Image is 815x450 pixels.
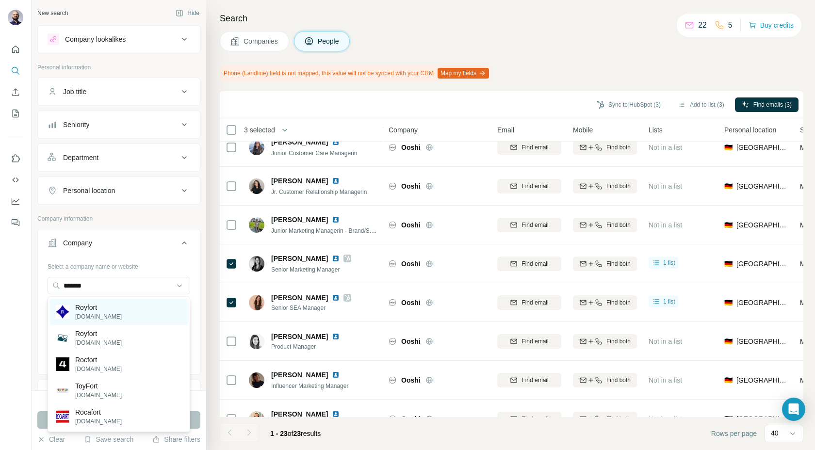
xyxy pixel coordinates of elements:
[736,298,788,307] span: [GEOGRAPHIC_DATA]
[389,144,396,151] img: Logo of Ooshi
[606,376,631,385] span: Find both
[249,295,264,310] img: Avatar
[649,337,682,345] span: Not in a list
[724,181,733,191] span: 🇩🇪
[522,259,548,268] span: Find email
[38,231,200,258] button: Company
[38,179,200,202] button: Personal location
[497,140,561,155] button: Find email
[271,226,426,234] span: Junior Marketing Managerin - Brand/Social Media/Influencer
[38,146,200,169] button: Department
[37,214,200,223] p: Company information
[75,338,122,347] p: [DOMAIN_NAME]
[271,332,328,341] span: [PERSON_NAME]
[8,171,23,189] button: Use Surfe API
[332,371,340,379] img: LinkedIn logo
[649,125,663,135] span: Lists
[271,409,328,419] span: [PERSON_NAME]
[75,329,122,338] p: Royfort
[401,414,421,424] span: Ooshi
[271,137,328,147] span: [PERSON_NAME]
[606,415,631,423] span: Find both
[497,218,561,232] button: Find email
[590,97,668,112] button: Sync to HubSpot (3)
[724,125,776,135] span: Personal location
[37,63,200,72] p: Personal information
[389,415,396,423] img: Logo of Ooshi
[649,221,682,229] span: Not in a list
[271,150,357,157] span: Junior Customer Care Managerin
[249,372,264,388] img: Avatar
[606,337,631,346] span: Find both
[332,333,340,340] img: LinkedIn logo
[63,186,115,195] div: Personal location
[389,182,396,190] img: Logo of Ooshi
[271,342,351,351] span: Product Manager
[271,254,328,263] span: [PERSON_NAME]
[271,293,328,303] span: [PERSON_NAME]
[401,181,421,191] span: Ooshi
[75,303,122,312] p: Royfort
[8,10,23,25] img: Avatar
[38,28,200,51] button: Company lookalikes
[249,178,264,194] img: Avatar
[8,105,23,122] button: My lists
[573,125,593,135] span: Mobile
[332,138,340,146] img: LinkedIn logo
[736,337,788,346] span: [GEOGRAPHIC_DATA]
[736,181,788,191] span: [GEOGRAPHIC_DATA]
[724,298,733,307] span: 🇩🇪
[38,80,200,103] button: Job title
[649,376,682,384] span: Not in a list
[724,337,733,346] span: 🇩🇪
[401,375,421,385] span: Ooshi
[606,259,631,268] span: Find both
[75,417,122,426] p: [DOMAIN_NAME]
[649,415,682,423] span: Not in a list
[389,221,396,229] img: Logo of Ooshi
[244,36,279,46] span: Companies
[332,255,340,262] img: LinkedIn logo
[771,428,779,438] p: 40
[522,298,548,307] span: Find email
[63,120,89,129] div: Seniority
[573,179,637,193] button: Find both
[606,221,631,229] span: Find both
[249,140,264,155] img: Avatar
[249,217,264,233] img: Avatar
[56,331,69,345] img: Royfort
[389,376,396,384] img: Logo of Ooshi
[271,189,367,195] span: Jr. Customer Relationship Managerin
[56,357,69,371] img: Rocfort
[56,305,69,319] img: Royfort
[649,144,682,151] span: Not in a list
[438,68,489,79] button: Map my fields
[8,150,23,167] button: Use Surfe on LinkedIn
[606,182,631,191] span: Find both
[522,376,548,385] span: Find email
[522,415,548,423] span: Find email
[728,19,733,31] p: 5
[606,298,631,307] span: Find both
[152,434,200,444] button: Share filters
[75,391,122,400] p: [DOMAIN_NAME]
[244,125,275,135] span: 3 selected
[389,337,396,345] img: Logo of Ooshi
[65,34,126,44] div: Company lookalikes
[573,412,637,426] button: Find both
[56,410,69,423] img: Rocafort
[271,304,351,312] span: Senior SEA Manager
[8,214,23,231] button: Feedback
[8,62,23,80] button: Search
[63,87,86,96] div: Job title
[573,140,637,155] button: Find both
[724,259,733,269] span: 🇩🇪
[401,259,421,269] span: Ooshi
[497,257,561,271] button: Find email
[38,382,200,405] button: Industry
[573,334,637,349] button: Find both
[8,193,23,210] button: Dashboard
[522,143,548,152] span: Find email
[332,410,340,418] img: LinkedIn logo
[220,12,803,25] h4: Search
